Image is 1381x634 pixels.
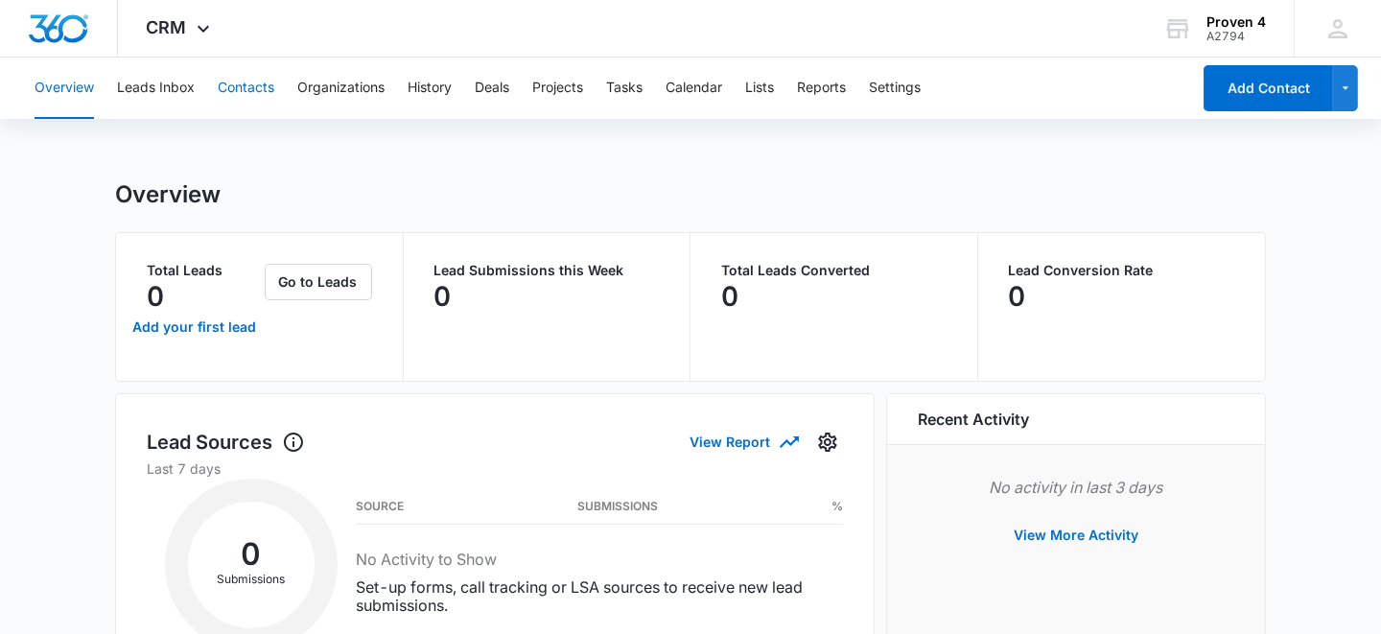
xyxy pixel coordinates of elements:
[690,425,797,458] button: View Report
[265,264,372,300] button: Go to Leads
[995,512,1158,558] button: View More Activity
[606,58,643,119] button: Tasks
[812,427,843,458] button: Settings
[577,502,658,511] h3: Submissions
[188,542,315,567] h2: 0
[721,281,738,312] p: 0
[475,58,509,119] button: Deals
[147,458,843,479] p: Last 7 days
[721,264,947,277] p: Total Leads Converted
[188,571,315,588] p: Submissions
[1009,264,1235,277] p: Lead Conversion Rate
[1206,14,1266,30] div: account name
[434,281,452,312] p: 0
[297,58,385,119] button: Organizations
[532,58,583,119] button: Projects
[117,58,195,119] button: Leads Inbox
[147,428,305,457] h1: Lead Sources
[745,58,774,119] button: Lists
[1009,281,1026,312] p: 0
[356,548,843,571] h3: No Activity to Show
[218,58,274,119] button: Contacts
[408,58,452,119] button: History
[35,58,94,119] button: Overview
[434,264,660,277] p: Lead Submissions this Week
[115,180,221,209] h1: Overview
[918,476,1234,499] p: No activity in last 3 days
[356,578,843,615] p: Set-up forms, call tracking or LSA sources to receive new lead submissions.
[356,502,404,511] h3: Source
[147,281,164,312] p: 0
[831,502,843,511] h3: %
[797,58,846,119] button: Reports
[265,273,372,290] a: Go to Leads
[869,58,921,119] button: Settings
[918,408,1029,431] h6: Recent Activity
[666,58,722,119] button: Calendar
[147,17,187,37] span: CRM
[147,264,261,277] p: Total Leads
[128,304,261,350] a: Add your first lead
[1204,65,1333,111] button: Add Contact
[1206,30,1266,43] div: account id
